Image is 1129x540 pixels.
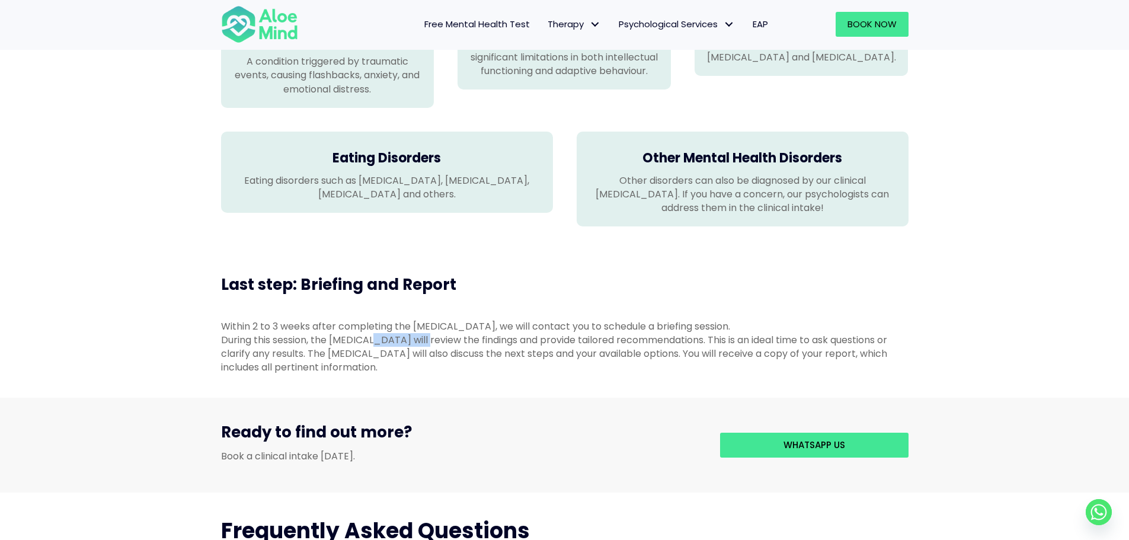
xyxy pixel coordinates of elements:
[610,12,744,37] a: Psychological ServicesPsychological Services: submenu
[836,12,909,37] a: Book Now
[221,421,702,449] h3: Ready to find out more?
[221,319,909,333] div: Within 2 to 3 weeks after completing the [MEDICAL_DATA], we will contact you to schedule a briefi...
[720,433,909,458] a: WhatsApp us
[753,18,768,30] span: EAP
[221,333,909,375] div: During this session, the [MEDICAL_DATA] will review the findings and provide tailored recommendat...
[589,149,897,168] h4: Other Mental Health Disorders
[424,18,530,30] span: Free Mental Health Test
[233,149,541,168] h4: Eating Disorders
[314,12,777,37] nav: Menu
[721,16,738,33] span: Psychological Services: submenu
[619,18,735,30] span: Psychological Services
[589,174,897,215] p: Other disorders can also be diagnosed by our clinical [MEDICAL_DATA]. If you have a concern, our ...
[783,439,845,451] span: WhatsApp us
[221,449,702,463] p: Book a clinical intake [DATE].
[415,12,539,37] a: Free Mental Health Test
[847,18,897,30] span: Book Now
[233,55,423,96] p: A condition triggered by traumatic events, causing flashbacks, anxiety, and emotional distress.
[706,36,896,63] p: Learning disorders such as [MEDICAL_DATA] and [MEDICAL_DATA].
[744,12,777,37] a: EAP
[587,16,604,33] span: Therapy: submenu
[1086,499,1112,525] a: Whatsapp
[548,18,601,30] span: Therapy
[539,12,610,37] a: TherapyTherapy: submenu
[221,274,456,295] span: Last step: Briefing and Report
[221,5,298,44] img: Aloe mind Logo
[469,36,659,78] p: Intellectual disabilities refer to significant limitations in both intellectual functioning and a...
[233,174,541,201] p: Eating disorders such as [MEDICAL_DATA], [MEDICAL_DATA], [MEDICAL_DATA] and others.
